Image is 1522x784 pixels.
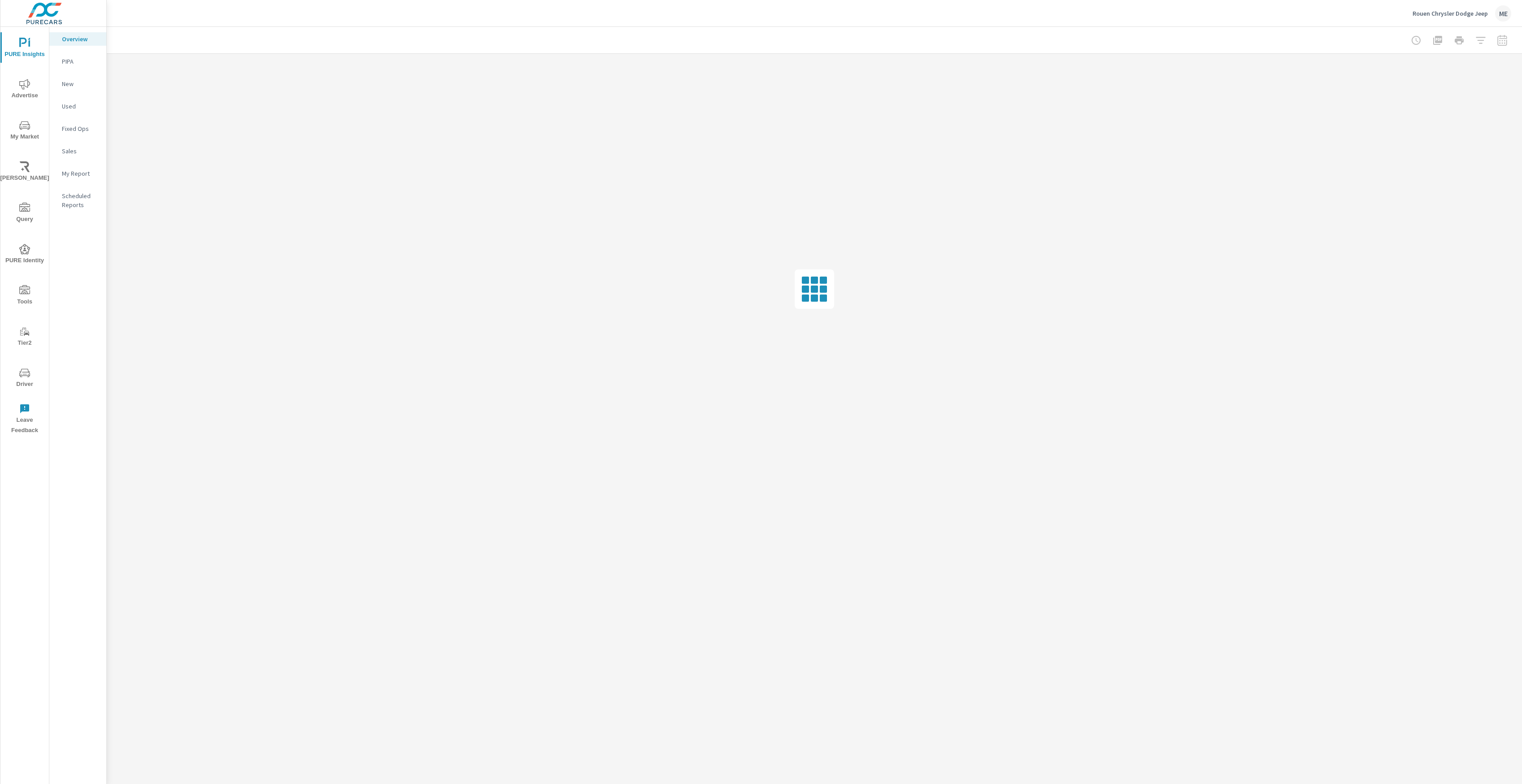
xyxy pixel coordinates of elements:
[62,169,99,178] p: My Report
[3,120,46,142] span: My Market
[49,144,106,158] div: Sales
[3,161,46,183] span: [PERSON_NAME]
[62,79,99,88] p: New
[62,57,99,66] p: PIPA
[49,77,106,91] div: New
[3,203,46,225] span: Query
[49,55,106,68] div: PIPA
[49,122,106,135] div: Fixed Ops
[49,167,106,180] div: My Report
[3,326,46,348] span: Tier2
[3,244,46,266] span: PURE Identity
[62,191,99,209] p: Scheduled Reports
[3,38,46,60] span: PURE Insights
[3,368,46,390] span: Driver
[62,35,99,43] p: Overview
[3,403,46,436] span: Leave Feedback
[62,102,99,111] p: Used
[62,147,99,156] p: Sales
[49,32,106,46] div: Overview
[49,100,106,113] div: Used
[3,79,46,101] span: Advertise
[3,285,46,307] span: Tools
[1495,5,1511,22] div: ME
[62,124,99,133] p: Fixed Ops
[0,27,49,439] div: nav menu
[1413,9,1488,17] p: Rouen Chrysler Dodge Jeep
[49,189,106,212] div: Scheduled Reports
